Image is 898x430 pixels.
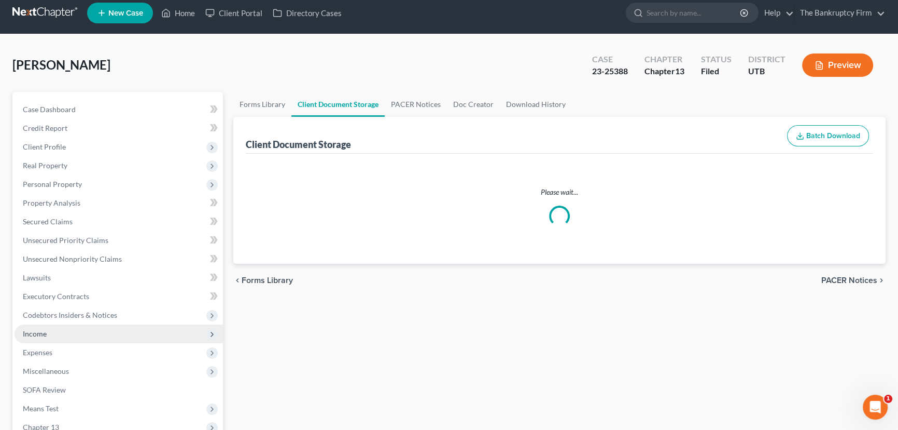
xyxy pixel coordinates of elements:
[701,53,732,65] div: Status
[15,250,223,268] a: Unsecured Nonpriority Claims
[23,348,52,357] span: Expenses
[15,194,223,212] a: Property Analysis
[821,276,877,285] span: PACER Notices
[15,119,223,138] a: Credit Report
[863,395,888,420] iframe: Intercom live chat
[15,100,223,119] a: Case Dashboard
[795,4,885,22] a: The Bankruptcy Firm
[15,231,223,250] a: Unsecured Priority Claims
[23,404,59,413] span: Means Test
[108,9,143,17] span: New Case
[647,3,741,22] input: Search by name...
[248,187,871,197] p: Please wait...
[268,4,347,22] a: Directory Cases
[884,395,892,403] span: 1
[802,53,873,77] button: Preview
[385,92,447,117] a: PACER Notices
[759,4,794,22] a: Help
[23,180,82,189] span: Personal Property
[23,367,69,375] span: Miscellaneous
[644,65,684,77] div: Chapter
[23,161,67,170] span: Real Property
[242,276,293,285] span: Forms Library
[15,381,223,399] a: SOFA Review
[23,273,51,282] span: Lawsuits
[748,53,785,65] div: District
[156,4,200,22] a: Home
[15,268,223,287] a: Lawsuits
[233,276,242,285] i: chevron_left
[821,276,886,285] button: PACER Notices chevron_right
[23,254,122,263] span: Unsecured Nonpriority Claims
[23,198,80,207] span: Property Analysis
[23,217,73,226] span: Secured Claims
[23,311,117,319] span: Codebtors Insiders & Notices
[23,105,76,114] span: Case Dashboard
[200,4,268,22] a: Client Portal
[23,142,66,151] span: Client Profile
[246,138,351,151] div: Client Document Storage
[701,65,732,77] div: Filed
[23,236,108,245] span: Unsecured Priority Claims
[644,53,684,65] div: Chapter
[675,66,684,76] span: 13
[15,212,223,231] a: Secured Claims
[748,65,785,77] div: UTB
[291,92,385,117] a: Client Document Storage
[877,276,886,285] i: chevron_right
[787,125,869,147] button: Batch Download
[15,287,223,306] a: Executory Contracts
[23,385,66,394] span: SOFA Review
[447,92,500,117] a: Doc Creator
[592,53,628,65] div: Case
[23,329,47,338] span: Income
[12,57,110,72] span: [PERSON_NAME]
[592,65,628,77] div: 23-25388
[23,124,67,132] span: Credit Report
[806,131,860,140] span: Batch Download
[500,92,572,117] a: Download History
[233,276,293,285] button: chevron_left Forms Library
[23,292,89,301] span: Executory Contracts
[233,92,291,117] a: Forms Library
